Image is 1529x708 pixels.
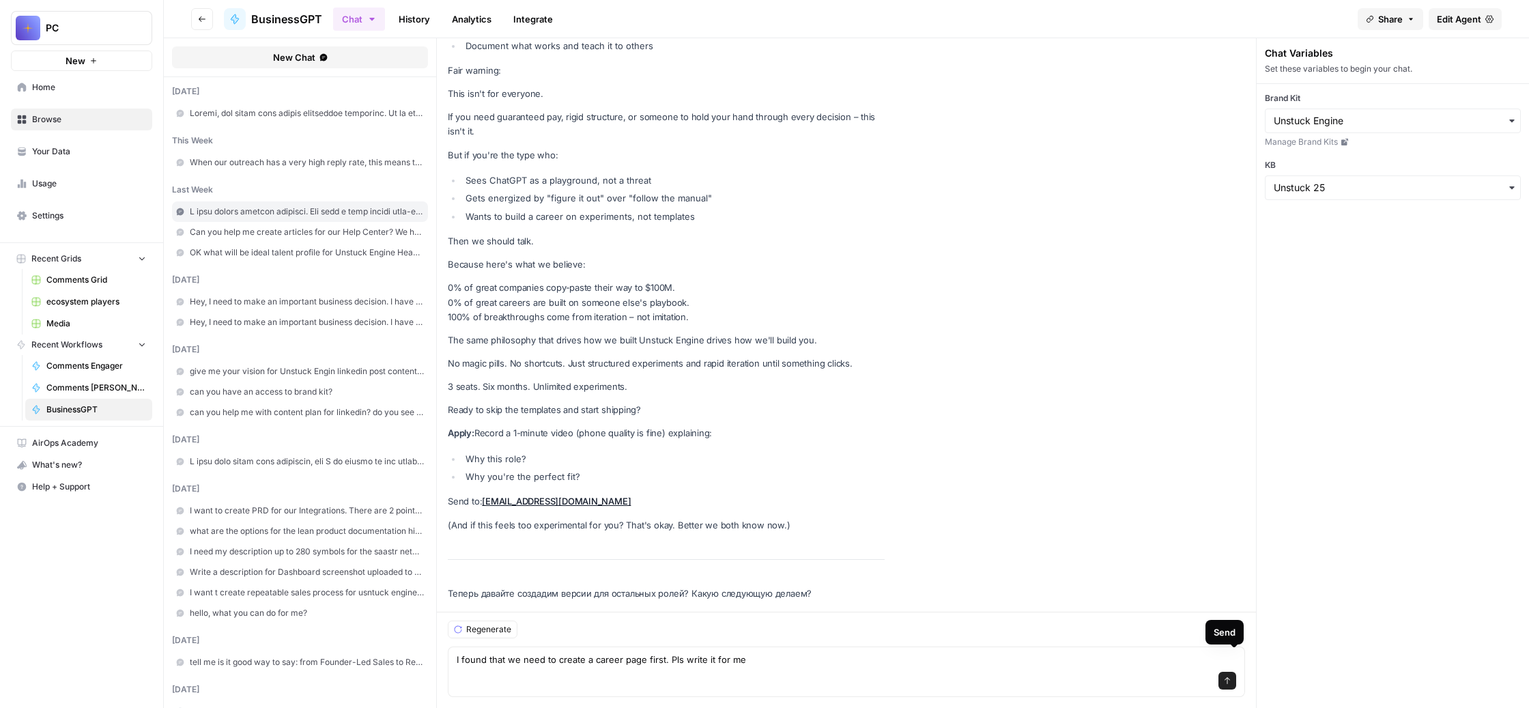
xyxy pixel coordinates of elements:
a: Comments Engager [25,355,152,377]
span: give me your vision for Unstuck Engin linkedin post content calendar with daily publishing [190,365,424,378]
a: L ipsu dolo sitam cons adipiscin, eli S do eiusmo te inc utlaboreetdol magnaa en-ad-minimv qui no... [172,451,428,472]
label: KB [1265,159,1521,171]
span: what are the options for the lean product documentation hierarchy: product roadmap, product requi... [190,525,424,537]
a: Manage Brand Kits [1265,136,1521,148]
img: PC Logo [16,16,40,40]
a: tell me is it good way to say: from Founder-Led Sales to Revenue Operations [172,652,428,672]
span: BusinessGPT [251,11,322,27]
a: can you have an access to brand kit? [172,382,428,402]
span: Comments [PERSON_NAME] [46,382,146,394]
button: Recent Workflows [11,335,152,355]
span: BusinessGPT [46,403,146,416]
a: BusinessGPT [224,8,322,30]
button: New [11,51,152,71]
a: Comments Grid [25,269,152,291]
a: Can you help me create articles for our Help Center? We host it on intercom [172,222,428,242]
a: hello, what you can do for me? [172,603,428,623]
span: Loremi, dol sitam cons adipis elitseddoe temporinc. Ut la etdolor magnaali, enimadm ve quisno exe... [190,107,424,119]
span: L ipsu dolo sitam cons adipiscin, eli S do eiusmo te inc utlaboreetdol magnaa en-ad-minimv qui no... [190,455,424,468]
p: Then we should talk. [448,234,885,249]
span: Share [1378,12,1403,26]
div: [DATE] [172,343,428,356]
label: Brand Kit [1265,92,1521,104]
p: Fair warning: [448,63,885,78]
span: When our outreach has a very high reply rate, this means that we found the message market fit. Wh... [190,156,424,169]
li: Gets energized by "figure it out" over "follow the manual" [462,191,885,205]
a: Settings [11,205,152,227]
span: I need my description up to 280 symbols for the saastr networking portal: Tell others about yours... [190,546,424,558]
button: New Chat [172,46,428,68]
p: If you need guaranteed pay, rigid structure, or someone to hold your hand through every decision ... [448,110,885,139]
span: ecosystem players [46,296,146,308]
a: what are the options for the lean product documentation hierarchy: product roadmap, product requi... [172,521,428,541]
div: Send [1214,625,1235,639]
span: Recent Workflows [31,339,102,351]
button: Share [1358,8,1423,30]
strong: Apply: [448,427,474,438]
p: Record a 1-minute video (phone quality is fine) explaining: [448,426,885,440]
div: [DATE] [172,434,428,446]
a: When our outreach has a very high reply rate, this means that we found the message market fit. Wh... [172,152,428,173]
span: Browse [32,113,146,126]
span: New Chat [273,51,315,64]
li: Document what works and teach it to others [462,39,885,53]
span: can you have an access to brand kit? [190,386,424,398]
span: Settings [32,210,146,222]
a: Edit Agent [1429,8,1502,30]
button: Workspace: PC [11,11,152,45]
a: Loremi, dol sitam cons adipis elitseddoe temporinc. Ut la etdolor magnaali, enimadm ve quisno exe... [172,103,428,124]
a: Home [11,76,152,98]
div: [DATE] [172,634,428,647]
span: Comments Engager [46,360,146,372]
p: Ready to skip the templates and start shipping? [448,403,885,417]
div: this week [172,134,428,147]
div: [DATE] [172,85,428,98]
input: Unstuck Engine [1274,114,1512,128]
div: [DATE] [172,274,428,286]
span: New [66,54,85,68]
a: Comments [PERSON_NAME] [25,377,152,399]
a: Usage [11,173,152,195]
span: Hey, I need to make an important business decision. I have this idea for LinkedIn Voice Note: Hey... [190,296,424,308]
p: But if you're the type who: [448,148,885,162]
a: History [390,8,438,30]
span: Home [32,81,146,94]
div: What's new? [12,455,152,475]
li: Sees ChatGPT as a playground, not a threat [462,173,885,187]
a: OK what will be ideal talent profile for Unstuck Engine Head of Sales? [172,242,428,263]
span: can you help me with content plan for linkedin? do you see our brand kit and knowledge base? [190,406,424,419]
span: L ipsu dolors ametcon adipisci. Eli sedd e temp incidi utla-etdolor m aliquae. A mini, ven qui no... [190,206,424,218]
span: I want to create PRD for our Integrations. There are 2 points I want to discuss: 1 - Waterfall We... [190,505,424,517]
a: Hey, I need to make an important business decision. I have this idea for LinkedIn Voice Note: Hey... [172,292,428,312]
a: Integrate [505,8,561,30]
div: Set these variables to begin your chat. [1265,63,1521,75]
p: 0% of great companies copy-paste their way to $100M. 0% of great careers are built on someone els... [448,281,885,324]
a: AirOps Academy [11,432,152,454]
a: L ipsu dolors ametcon adipisci. Eli sedd e temp incidi utla-etdolor m aliquae. A mini, ven qui no... [172,201,428,222]
a: Your Data [11,141,152,162]
p: Send to: [448,494,885,509]
span: Comments Grid [46,274,146,286]
span: Write a description for Dashboard screenshot uploaded to G2 [190,566,424,578]
button: What's new? [11,454,152,476]
p: Because here's what we believe: [448,257,885,272]
a: Hey, I need to make an important business decision. I have this idea for LinkedIn Voice Note: Hey... [172,312,428,332]
span: Your Data [32,145,146,158]
div: [DATE] [172,683,428,696]
span: Regenerate [466,623,511,636]
span: PC [46,21,128,35]
li: Wants to build a career on experiments, not templates [462,210,885,223]
li: Why you're the perfect fit? [462,470,885,483]
a: Analytics [444,8,500,30]
input: Unstuck 25 [1274,181,1512,195]
div: Chat Variables [1265,46,1521,60]
p: 3 seats. Six months. Unlimited experiments. [448,380,885,394]
li: Why this role? [462,452,885,466]
a: give me your vision for Unstuck Engin linkedin post content calendar with daily publishing [172,361,428,382]
a: BusinessGPT [25,399,152,421]
p: No magic pills. No shortcuts. Just structured experiments and rapid iteration until something cli... [448,356,885,371]
p: This isn't for everyone. [448,87,885,101]
p: Теперь давайте создадим версии для остальных ролей? Какую следующую делаем? [448,586,885,601]
p: (And if this feels too experimental for you? That's okay. Better we both know now.) [448,518,885,533]
button: Help + Support [11,476,152,498]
